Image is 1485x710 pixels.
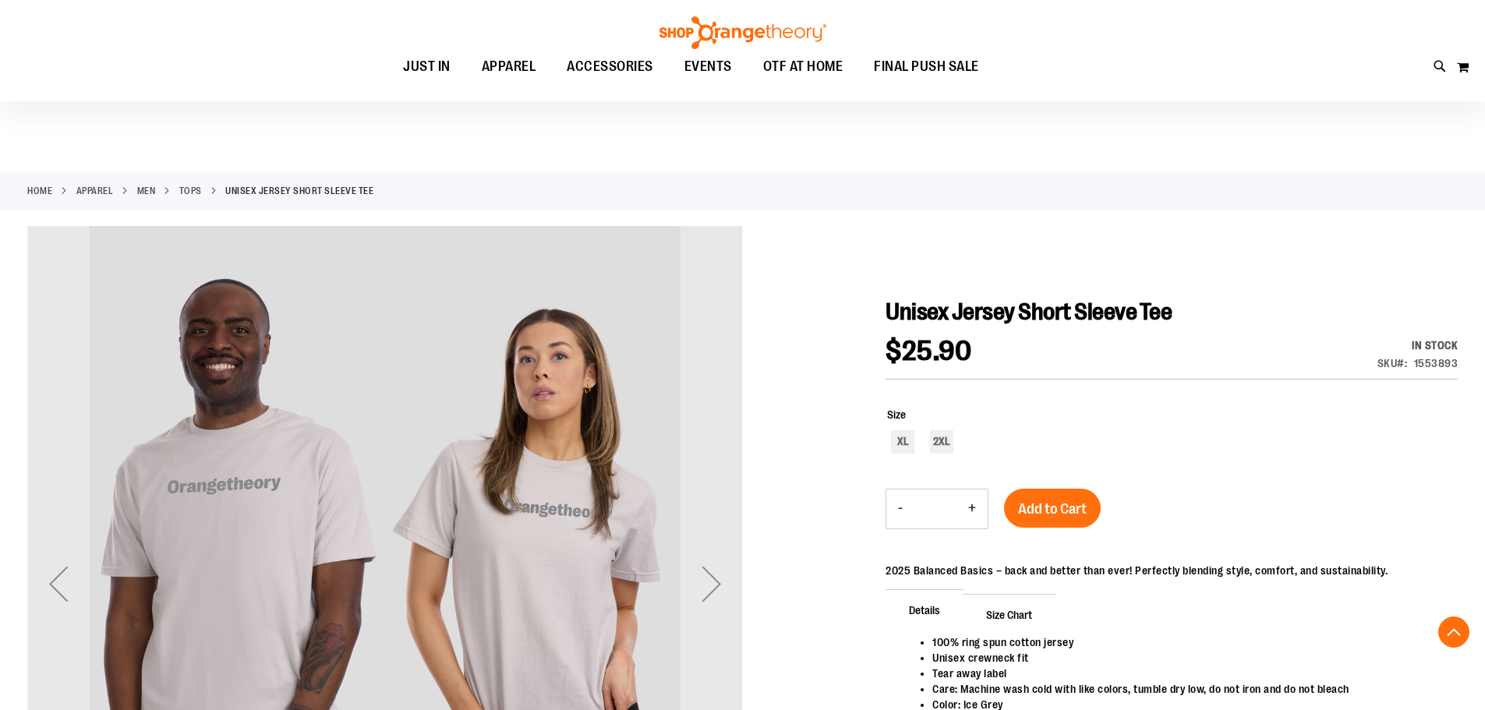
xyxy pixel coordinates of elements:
div: 2XL [930,430,953,454]
span: Add to Cart [1018,500,1087,517]
button: Increase product quantity [956,489,988,528]
div: Availability [1377,337,1458,353]
a: FINAL PUSH SALE [858,49,995,85]
span: Size [887,408,906,421]
span: EVENTS [684,49,732,84]
a: OTF AT HOME [748,49,859,85]
span: APPAREL [482,49,536,84]
a: Tops [179,184,202,198]
a: EVENTS [669,49,748,85]
button: Decrease product quantity [886,489,914,528]
div: XL [891,430,914,454]
a: JUST IN [387,49,466,85]
span: Details [886,589,963,630]
img: Shop Orangetheory [657,16,829,49]
li: 100% ring spun cotton jersey​ [932,634,1442,650]
li: Tear away label​ [932,666,1442,681]
strong: SKU [1377,357,1408,369]
span: OTF AT HOME [763,49,843,84]
a: APPAREL [76,184,114,198]
span: Size Chart [963,594,1055,634]
a: APPAREL [466,49,552,84]
span: $25.90 [886,335,971,367]
span: FINAL PUSH SALE [874,49,979,84]
div: 2025 Balanced Basics – back and better than ever! Perfectly blending style, comfort, and sustaina... [886,563,1388,578]
a: MEN [137,184,156,198]
div: In stock [1377,337,1458,353]
span: JUST IN [403,49,451,84]
button: Add to Cart [1004,489,1101,528]
button: Back To Top [1438,616,1469,648]
strong: Unisex Jersey Short Sleeve Tee [225,184,373,198]
span: Unisex Jersey Short Sleeve Tee [886,298,1172,325]
div: 1553893 [1414,355,1458,371]
a: Home [27,184,52,198]
input: Product quantity [914,490,956,528]
a: ACCESSORIES [551,49,669,85]
li: Unisex crewneck fit [932,650,1442,666]
span: ACCESSORIES [567,49,653,84]
li: Care: Machine wash cold with like colors, tumble dry low, do not iron and do not bleach [932,681,1442,697]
